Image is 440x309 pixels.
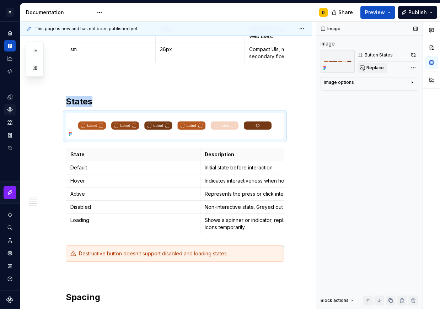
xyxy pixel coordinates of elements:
svg: Supernova Logo [6,296,14,303]
div: Block actions [321,298,349,303]
button: Replace [358,63,387,73]
a: Storybook stories [4,130,16,141]
div: Button States [365,52,393,58]
button: Image options [324,80,415,88]
button: Share [328,6,358,19]
a: Assets [4,117,16,128]
a: Documentation [4,40,16,51]
h2: Spacing [66,292,284,303]
p: Indicates interactiveness when hovered. [205,177,330,184]
button: Contact support [4,260,16,272]
div: Image options [324,80,354,85]
p: sm [70,46,151,53]
button: Preview [360,6,395,19]
button: Publish [398,6,437,19]
p: Disabled [70,204,196,211]
p: Represents the press or click interaction. [205,190,330,197]
a: Code automation [4,66,16,77]
p: Compact UIs, modals, or secondary flows. [249,46,330,60]
a: Design tokens [4,91,16,103]
p: Hover [70,177,196,184]
button: M [1,5,18,20]
p: Non-interactive state. Greyed out or lower opacity. [205,204,330,211]
p: 36px [160,46,241,53]
button: Search ⌘K [4,222,16,233]
p: Description [205,151,330,158]
a: Components [4,104,16,115]
a: Invite team [4,235,16,246]
div: Image [321,40,335,47]
div: Destructive button doesn’t support disabled and loading states. [79,250,279,257]
a: Home [4,27,16,39]
div: Block actions [321,296,355,305]
button: Notifications [4,209,16,221]
span: Replace [366,65,384,71]
p: Loading [70,217,196,224]
p: Default [70,164,196,171]
div: M [6,8,14,17]
img: c94288c1-927e-48c3-9962-ec2886c7fcd2.png [321,50,355,73]
a: Settings [4,248,16,259]
p: Shows a spinner or indicator; replaces label and icons temporarily. [205,217,330,231]
a: Analytics [4,53,16,64]
a: Data sources [4,142,16,154]
span: Preview [365,9,385,16]
span: This page is new and has not been published yet. [34,26,139,32]
span: Publish [408,9,427,16]
h2: States [66,96,284,107]
img: c94288c1-927e-48c3-9962-ec2886c7fcd2.png [66,113,284,139]
div: D [322,10,325,15]
p: State [70,151,196,158]
span: Share [338,9,353,16]
p: Active [70,190,196,197]
div: Documentation [26,9,93,16]
p: Initial state before interaction. [205,164,330,171]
